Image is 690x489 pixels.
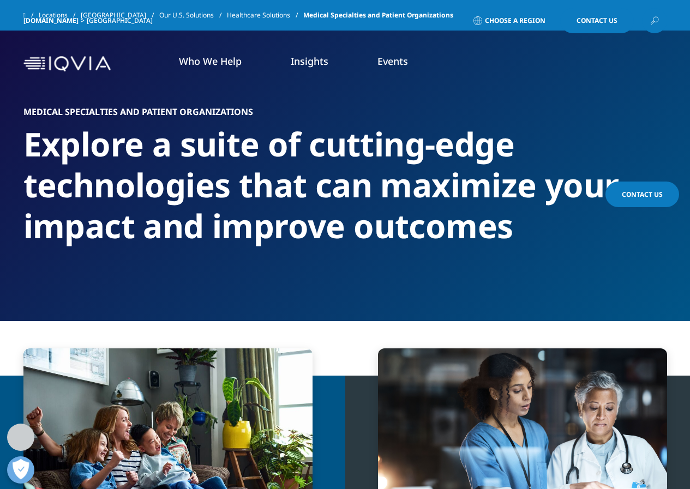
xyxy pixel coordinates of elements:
h2: Explore a suite of cutting-edge technologies that can maximize your impact and improve outcomes [23,124,667,246]
a: Contact Us [605,182,679,207]
a: Who We Help [179,55,242,68]
a: [DOMAIN_NAME] [23,16,79,25]
img: IQVIA Healthcare Information Technology and Pharma Clinical Research Company [23,56,111,72]
a: Contact Us [560,8,634,33]
nav: Primary [115,38,667,89]
span: Contact Us [577,17,617,24]
div: [GEOGRAPHIC_DATA] [87,16,157,25]
a: Insights [291,55,328,68]
a: Events [377,55,408,68]
button: Open Preferences [7,456,34,484]
span: Choose a Region [485,16,545,25]
span: Contact Us [622,190,663,199]
h1: Medical Specialties and Patient Organizations [23,106,667,117]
